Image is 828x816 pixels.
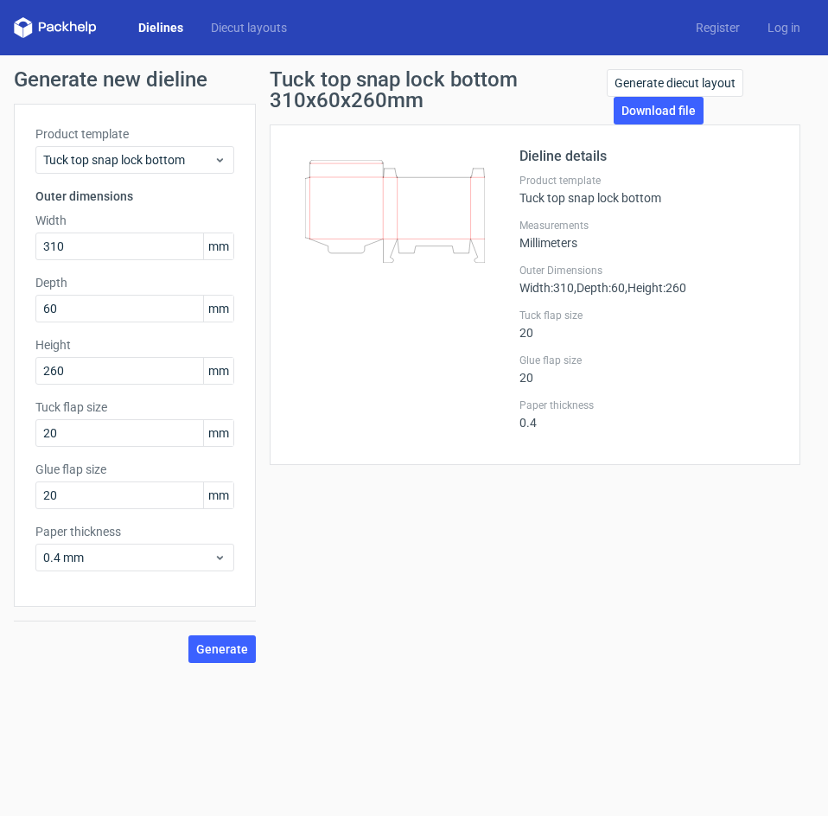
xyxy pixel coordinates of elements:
[35,212,234,229] label: Width
[203,482,233,508] span: mm
[203,296,233,322] span: mm
[519,354,779,367] label: Glue flap size
[203,233,233,259] span: mm
[35,125,234,143] label: Product template
[607,69,743,97] a: Generate diecut layout
[270,69,607,111] h1: Tuck top snap lock bottom 310x60x260mm
[519,174,779,188] label: Product template
[197,19,301,36] a: Diecut layouts
[519,309,779,340] div: 20
[35,523,234,540] label: Paper thickness
[574,281,625,295] span: , Depth : 60
[35,274,234,291] label: Depth
[35,461,234,478] label: Glue flap size
[35,398,234,416] label: Tuck flap size
[124,19,197,36] a: Dielines
[754,19,814,36] a: Log in
[43,549,213,566] span: 0.4 mm
[519,398,779,412] label: Paper thickness
[519,354,779,385] div: 20
[682,19,754,36] a: Register
[519,309,779,322] label: Tuck flap size
[614,97,704,124] a: Download file
[519,398,779,430] div: 0.4
[14,69,814,90] h1: Generate new dieline
[35,188,234,205] h3: Outer dimensions
[43,151,213,169] span: Tuck top snap lock bottom
[203,358,233,384] span: mm
[519,219,779,250] div: Millimeters
[188,635,256,663] button: Generate
[196,643,248,655] span: Generate
[519,174,779,205] div: Tuck top snap lock bottom
[519,219,779,233] label: Measurements
[519,146,779,167] h2: Dieline details
[519,264,779,277] label: Outer Dimensions
[35,336,234,354] label: Height
[203,420,233,446] span: mm
[625,281,686,295] span: , Height : 260
[519,281,574,295] span: Width : 310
